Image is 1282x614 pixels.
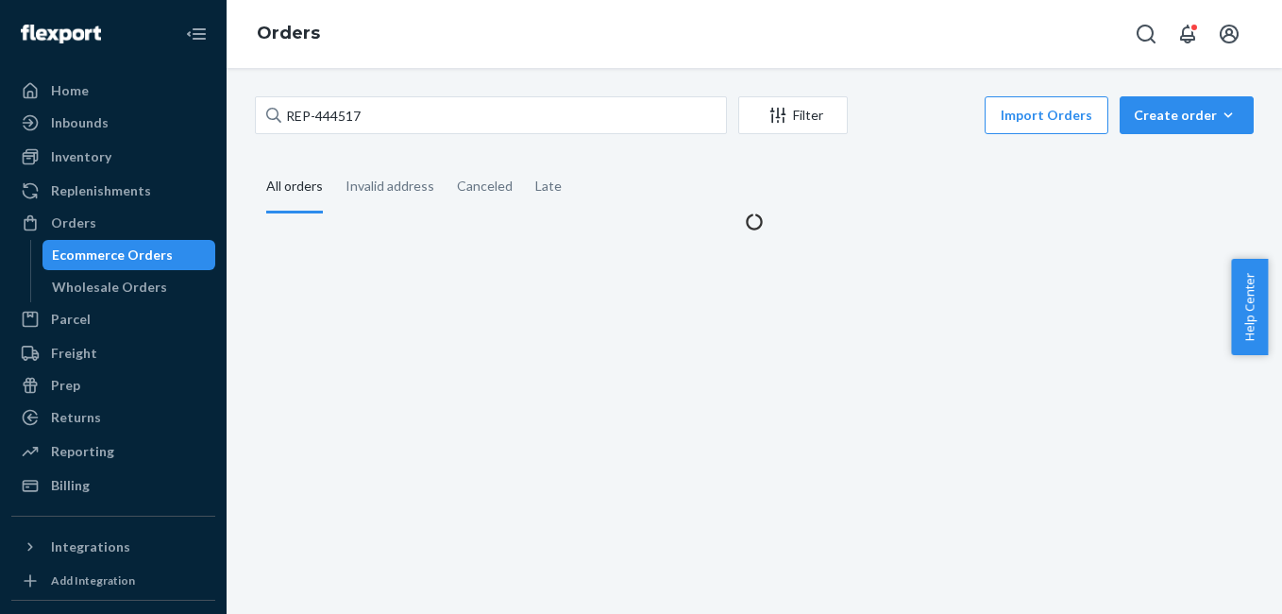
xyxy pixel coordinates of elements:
[11,470,215,501] a: Billing
[51,113,109,132] div: Inbounds
[11,532,215,562] button: Integrations
[11,76,215,106] a: Home
[1120,96,1254,134] button: Create order
[739,106,847,125] div: Filter
[1210,15,1248,53] button: Open account menu
[11,402,215,433] a: Returns
[51,442,114,461] div: Reporting
[535,162,562,211] div: Late
[177,15,215,53] button: Close Navigation
[42,272,216,302] a: Wholesale Orders
[1231,259,1268,355] button: Help Center
[1169,15,1206,53] button: Open notifications
[42,240,216,270] a: Ecommerce Orders
[11,338,215,368] a: Freight
[11,436,215,467] a: Reporting
[457,162,513,211] div: Canceled
[11,304,215,334] a: Parcel
[51,147,111,166] div: Inventory
[11,142,215,172] a: Inventory
[52,278,167,297] div: Wholesale Orders
[21,25,101,43] img: Flexport logo
[11,176,215,206] a: Replenishments
[52,246,173,264] div: Ecommerce Orders
[11,208,215,238] a: Orders
[738,96,848,134] button: Filter
[51,310,91,329] div: Parcel
[255,96,727,134] input: Search orders
[51,344,97,363] div: Freight
[346,162,434,211] div: Invalid address
[51,572,135,588] div: Add Integration
[51,408,101,427] div: Returns
[257,23,320,43] a: Orders
[266,162,323,213] div: All orders
[51,81,89,100] div: Home
[51,476,90,495] div: Billing
[242,7,335,61] ol: breadcrumbs
[51,213,96,232] div: Orders
[11,108,215,138] a: Inbounds
[11,370,215,401] a: Prep
[1127,15,1165,53] button: Open Search Box
[985,96,1108,134] button: Import Orders
[51,537,130,556] div: Integrations
[51,376,80,395] div: Prep
[1162,557,1263,605] iframe: Opens a widget where you can chat to one of our agents
[1134,106,1240,125] div: Create order
[11,570,215,592] a: Add Integration
[51,181,151,200] div: Replenishments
